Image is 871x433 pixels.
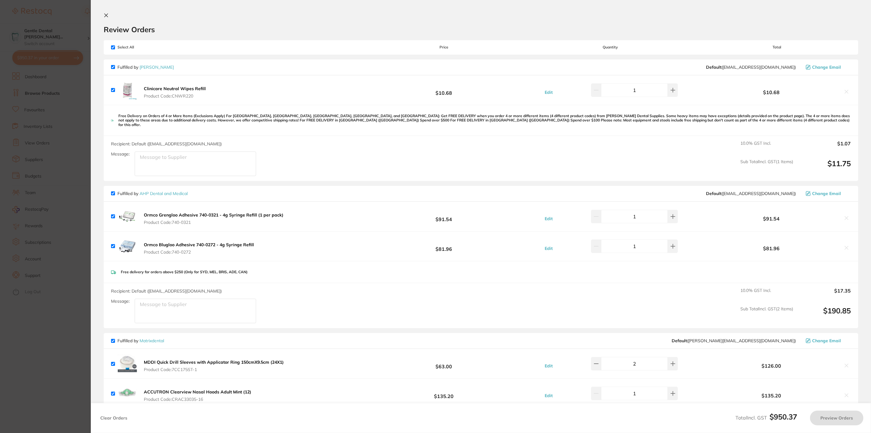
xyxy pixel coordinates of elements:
[142,359,286,372] button: MDDI Quick Drill Sleeves with Applicator Ring 150cmX9.5cm (24X1) Product Code:7CC175ST-1
[706,191,721,196] b: Default
[98,411,129,425] button: Clear Orders
[518,45,703,49] span: Quantity
[804,338,851,343] button: Change Email
[543,363,554,369] button: Edit
[111,141,222,147] span: Recipient: Default ( [EMAIL_ADDRESS][DOMAIN_NAME] )
[703,45,851,49] span: Total
[703,393,840,398] b: $135.20
[703,216,840,221] b: $91.54
[111,45,172,49] span: Select All
[144,389,251,395] b: ACCUTRON Clearview Nasal Hoods Adult Mint (12)
[740,159,793,176] span: Sub Total Incl. GST ( 1 Items)
[117,191,188,196] p: Fulfilled by
[370,358,518,370] b: $63.00
[706,191,796,196] span: sales@ahpdentalmedical.com.au
[117,338,164,343] p: Fulfilled by
[142,86,208,99] button: Clinicare Neutral Wipes Refill Product Code:CNWR220
[144,397,251,402] span: Product Code: CRAC33035-16
[144,367,284,372] span: Product Code: 7CC175ST-1
[812,338,841,343] span: Change Email
[104,25,858,34] h2: Review Orders
[144,220,283,225] span: Product Code: 740-0321
[740,288,793,301] span: 10.0 % GST Incl.
[111,299,130,304] label: Message:
[740,306,793,323] span: Sub Total Incl. GST ( 2 Items)
[117,236,137,256] img: NjU2eDNrYQ
[140,191,188,196] a: AHP Dental and Medical
[812,65,841,70] span: Change Email
[370,84,518,96] b: $10.68
[142,389,253,402] button: ACCUTRON Clearview Nasal Hoods Adult Mint (12) Product Code:CRAC33035-16
[144,86,206,91] b: Clinicare Neutral Wipes Refill
[543,216,554,221] button: Edit
[703,363,840,369] b: $126.00
[370,45,518,49] span: Price
[543,246,554,251] button: Edit
[117,65,174,70] p: Fulfilled by
[804,191,851,196] button: Change Email
[144,359,284,365] b: MDDI Quick Drill Sleeves with Applicator Ring 150cmX9.5cm (24X1)
[798,288,851,301] output: $17.35
[740,141,793,154] span: 10.0 % GST Incl.
[543,393,554,398] button: Edit
[370,240,518,252] b: $81.96
[144,250,254,255] span: Product Code: 740-0272
[706,65,796,70] span: save@adamdental.com.au
[672,338,687,343] b: Default
[543,90,554,95] button: Edit
[111,151,130,157] label: Message:
[142,212,285,225] button: Ormco Grengloo Adhesive 740-0321 - 4g Syringe Refill (1 per pack) Product Code:740-0321
[769,412,797,421] b: $950.37
[703,90,840,95] b: $10.68
[117,354,137,374] img: bmJrYjR5eg
[798,159,851,176] output: $11.75
[117,80,137,100] img: aHRvdGdzNw
[703,246,840,251] b: $81.96
[810,411,863,425] button: Preview Orders
[140,338,164,343] a: Matrixdental
[672,338,796,343] span: peter@matrixdental.com.au
[121,270,247,274] p: Free delivery for orders above $250 (Only for SYD, MEL, BRIS, ADE, CAN)
[117,384,137,403] img: ejUxYTR5eA
[118,114,851,127] p: Free Delivery on Orders of 4 or More Items (Exclusions Apply) For [GEOGRAPHIC_DATA], [GEOGRAPHIC_...
[706,64,721,70] b: Default
[144,94,206,98] span: Product Code: CNWR220
[144,242,254,247] b: Ormco Blugloo Adhesive 740-0272 - 4g Syringe Refill
[117,207,137,226] img: ZmQ5MXNqZg
[111,288,222,294] span: Recipient: Default ( [EMAIL_ADDRESS][DOMAIN_NAME] )
[812,191,841,196] span: Change Email
[140,64,174,70] a: [PERSON_NAME]
[804,64,851,70] button: Change Email
[142,242,256,255] button: Ormco Blugloo Adhesive 740-0272 - 4g Syringe Refill Product Code:740-0272
[798,141,851,154] output: $1.07
[370,211,518,222] b: $91.54
[798,306,851,323] output: $190.85
[735,415,797,421] span: Total Incl. GST
[370,388,518,399] b: $135.20
[144,212,283,218] b: Ormco Grengloo Adhesive 740-0321 - 4g Syringe Refill (1 per pack)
